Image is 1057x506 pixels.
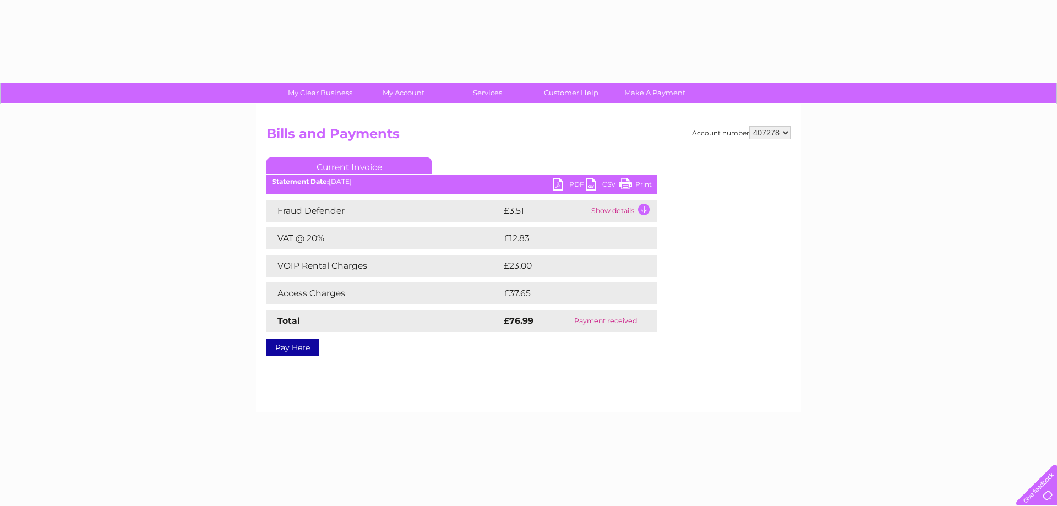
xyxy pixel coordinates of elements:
div: Account number [692,126,791,139]
td: Show details [589,200,657,222]
a: Current Invoice [266,157,432,174]
td: Fraud Defender [266,200,501,222]
a: Print [619,178,652,194]
td: Access Charges [266,282,501,304]
a: Services [442,83,533,103]
td: £23.00 [501,255,635,277]
a: Customer Help [526,83,617,103]
h2: Bills and Payments [266,126,791,147]
td: £12.83 [501,227,634,249]
a: PDF [553,178,586,194]
td: £37.65 [501,282,635,304]
strong: £76.99 [504,315,533,326]
a: My Clear Business [275,83,366,103]
td: Payment received [554,310,657,332]
div: [DATE] [266,178,657,186]
td: VOIP Rental Charges [266,255,501,277]
b: Statement Date: [272,177,329,186]
strong: Total [277,315,300,326]
a: My Account [358,83,449,103]
a: CSV [586,178,619,194]
td: £3.51 [501,200,589,222]
a: Make A Payment [609,83,700,103]
td: VAT @ 20% [266,227,501,249]
a: Pay Here [266,339,319,356]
